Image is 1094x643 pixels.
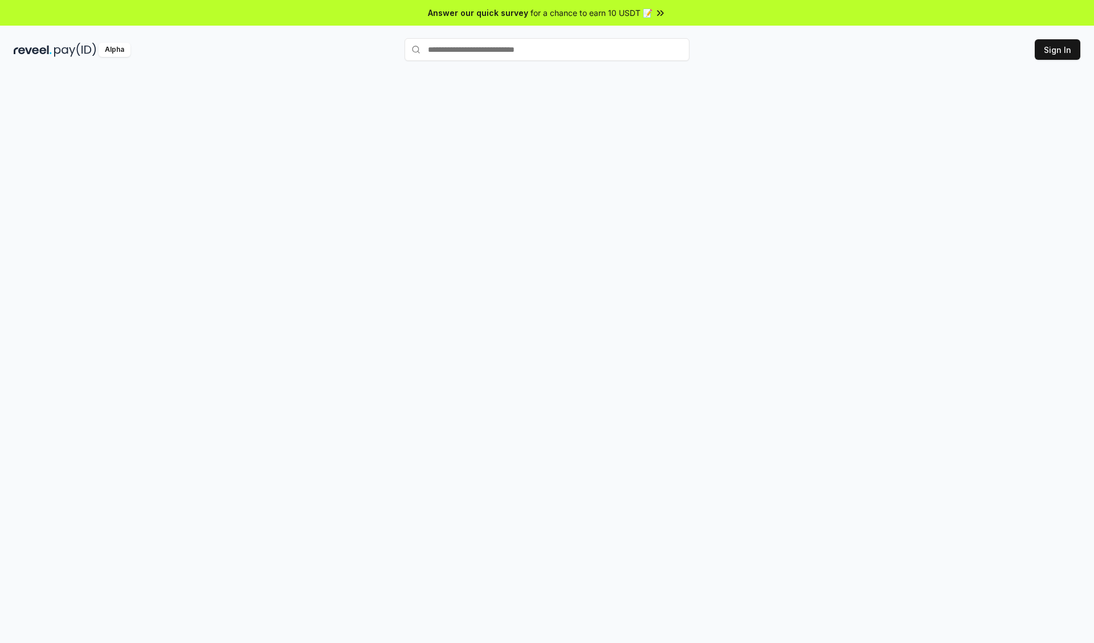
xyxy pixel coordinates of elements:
div: Alpha [99,43,130,57]
img: pay_id [54,43,96,57]
button: Sign In [1035,39,1080,60]
img: reveel_dark [14,43,52,57]
span: for a chance to earn 10 USDT 📝 [530,7,652,19]
span: Answer our quick survey [428,7,528,19]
